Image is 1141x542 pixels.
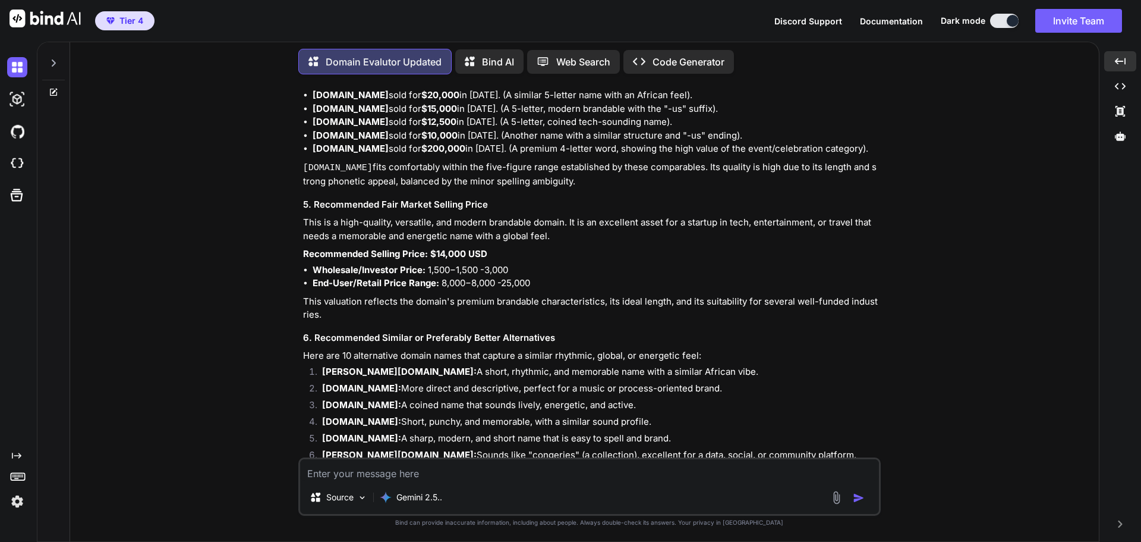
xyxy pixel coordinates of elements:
[303,198,878,212] h3: 5. Recommended Fair Market Selling Price
[322,366,477,377] strong: [PERSON_NAME][DOMAIN_NAME]:
[380,491,392,503] img: Gemini 2.5 Pro
[303,248,487,259] strong: Recommended Selling Price: $14,000 USD
[313,399,878,415] li: A coined name that sounds lively, energetic, and active.
[482,55,514,69] p: Bind AI
[313,130,389,141] strong: [DOMAIN_NAME]
[442,277,447,289] mn: 8
[941,15,985,27] span: Dark mode
[774,16,842,26] span: Discord Support
[322,383,401,394] strong: [DOMAIN_NAME]:
[322,416,401,427] strong: [DOMAIN_NAME]:
[7,121,27,142] img: githubDark
[860,15,923,27] button: Documentation
[421,103,457,114] strong: $15,000
[471,277,501,289] annotation: 8,000 -
[7,491,27,512] img: settings
[313,89,878,102] li: sold for in [DATE]. (A similar 5-letter name with an African feel).
[313,89,389,101] strong: [DOMAIN_NAME]
[653,55,724,69] p: Code Generator
[465,277,471,289] mo: −
[322,433,401,444] strong: [DOMAIN_NAME]:
[313,264,878,277] li: 3,000
[830,491,843,505] img: attachment
[421,89,459,101] strong: $20,000
[313,382,878,399] li: More direct and descriptive, perfect for a music or process-oriented brand.
[119,15,143,27] span: Tier 4
[431,264,434,275] mo: ,
[326,491,354,503] p: Source
[106,17,115,24] img: premium
[421,130,458,141] strong: $10,000
[313,129,878,143] li: sold for in [DATE]. (Another name with a similar structure and "-us" ending).
[428,264,431,275] mn: 1
[326,55,442,69] p: Domain Evalutor Updated
[303,349,878,363] p: Here are 10 alternative domain names that capture a similar rhythmic, global, or energetic feel:
[313,264,425,275] strong: Wholesale/Investor Price:
[774,15,842,27] button: Discord Support
[447,277,449,289] mo: ,
[313,102,878,116] li: sold for in [DATE]. (A 5-letter, modern brandable with the "-us" suffix).
[7,57,27,77] img: darkChat
[450,264,456,275] mo: −
[421,143,465,154] strong: $200,000
[313,142,878,156] li: sold for in [DATE]. (A premium 4-letter word, showing the high value of the event/celebration cat...
[95,11,155,30] button: premiumTier 4
[313,143,389,154] strong: [DOMAIN_NAME]
[357,493,367,503] img: Pick Models
[303,163,373,173] code: [DOMAIN_NAME]
[7,153,27,174] img: cloudideIcon
[298,518,881,527] p: Bind can provide inaccurate information, including about people. Always double-check its answers....
[313,415,878,432] li: Short, punchy, and memorable, with a similar sound profile.
[313,116,389,127] strong: [DOMAIN_NAME]
[313,103,389,114] strong: [DOMAIN_NAME]
[313,365,878,382] li: A short, rhythmic, and memorable name with a similar African vibe.
[556,55,610,69] p: Web Search
[396,491,442,503] p: Gemini 2.5..
[606,74,627,84] code: .com
[456,264,484,275] annotation: 1,500 -
[860,16,923,26] span: Documentation
[421,116,456,127] strong: $12,500
[303,295,878,322] p: This valuation reflects the domain's premium brandable characteristics, its ideal length, and its...
[303,331,878,345] h3: 6. Recommended Similar or Preferably Better Alternatives
[303,216,878,243] p: This is a high-quality, versatile, and modern brandable domain. It is an excellent asset for a st...
[303,161,878,189] p: fits comfortably within the five-figure range established by these comparables. Its quality is hi...
[313,277,439,289] strong: End-User/Retail Price Range:
[313,277,878,290] li: 25,000
[322,449,477,460] strong: [PERSON_NAME][DOMAIN_NAME]:
[7,89,27,109] img: darkAi-studio
[853,492,865,504] img: icon
[322,399,401,411] strong: [DOMAIN_NAME]:
[1035,9,1122,33] button: Invite Team
[10,10,81,27] img: Bind AI
[313,432,878,449] li: A sharp, modern, and short name that is easy to spell and brand.
[313,449,878,465] li: Sounds like "congeries" (a collection), excellent for a data, social, or community platform.
[313,115,878,129] li: sold for in [DATE]. (A 5-letter, coined tech-sounding name).
[434,264,450,275] mn: 500
[449,277,465,289] mn: 000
